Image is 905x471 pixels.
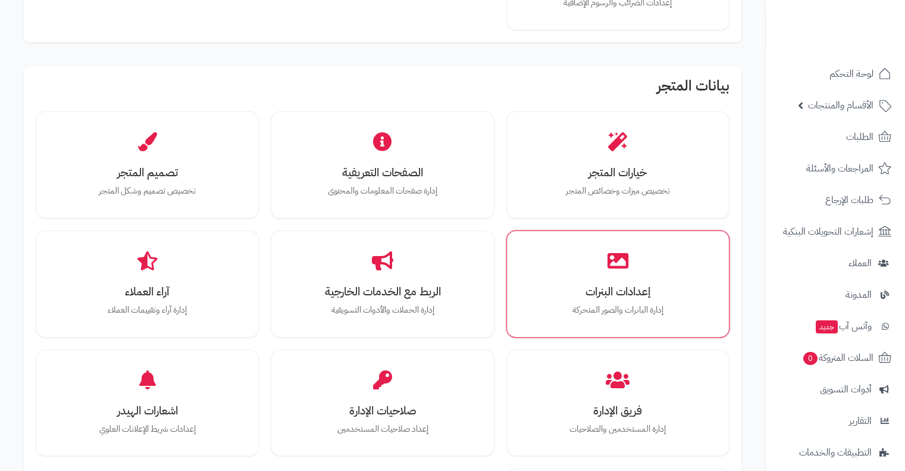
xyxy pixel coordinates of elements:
span: العملاء [848,255,872,272]
h2: بيانات المتجر [36,78,729,99]
span: الأقسام والمنتجات [808,97,873,114]
p: إدارة صفحات المعلومات والمحتوى [292,185,473,198]
a: الطلبات [773,123,898,151]
span: 0 [803,352,818,365]
h3: تصميم المتجر [57,166,238,179]
a: أدوات التسويق [773,375,898,404]
h3: آراء العملاء [57,285,238,298]
a: تصميم المتجرتخصيص تصميم وشكل المتجر [45,120,250,210]
span: السلات المتروكة [802,350,873,366]
a: المراجعات والأسئلة [773,154,898,183]
h3: الربط مع الخدمات الخارجية [292,285,473,298]
p: إدارة الحملات والأدوات التسويقية [292,304,473,317]
a: التقارير [773,407,898,435]
p: إعداد صلاحيات المستخدمين [292,423,473,436]
span: أدوات التسويق [820,381,872,398]
p: إعدادات شريط الإعلانات العلوي [57,423,238,436]
a: التطبيقات والخدمات [773,438,898,467]
a: وآتس آبجديد [773,312,898,341]
span: جديد [816,320,838,333]
a: المدونة [773,280,898,309]
a: آراء العملاءإدارة آراء وتقييمات العملاء [45,239,250,329]
p: تخصيص ميزات وخصائص المتجر [527,185,709,198]
span: إشعارات التحويلات البنكية [783,223,873,240]
span: وآتس آب [815,318,872,335]
span: المدونة [845,286,872,303]
span: طلبات الإرجاع [825,192,873,208]
a: السلات المتروكة0 [773,344,898,372]
h3: خيارات المتجر [527,166,709,179]
a: الربط مع الخدمات الخارجيةإدارة الحملات والأدوات التسويقية [280,239,485,329]
p: إدارة آراء وتقييمات العملاء [57,304,238,317]
a: إشعارات التحويلات البنكية [773,217,898,246]
p: تخصيص تصميم وشكل المتجر [57,185,238,198]
span: التقارير [849,413,872,429]
p: إدارة المستخدمين والصلاحيات [527,423,709,436]
span: المراجعات والأسئلة [806,160,873,177]
a: طلبات الإرجاع [773,186,898,214]
a: اشعارات الهيدرإعدادات شريط الإعلانات العلوي [45,358,250,448]
h3: الصفحات التعريفية [292,166,473,179]
a: خيارات المتجرتخصيص ميزات وخصائص المتجر [515,120,721,210]
a: لوحة التحكم [773,60,898,88]
span: لوحة التحكم [829,65,873,82]
span: التطبيقات والخدمات [799,444,872,461]
a: صلاحيات الإدارةإعداد صلاحيات المستخدمين [280,358,485,448]
h3: فريق الإدارة [527,404,709,417]
p: إدارة البانرات والصور المتحركة [527,304,709,317]
a: فريق الإدارةإدارة المستخدمين والصلاحيات [515,358,721,448]
a: الصفحات التعريفيةإدارة صفحات المعلومات والمحتوى [280,120,485,210]
a: العملاء [773,249,898,277]
a: إعدادات البنراتإدارة البانرات والصور المتحركة [515,239,721,329]
span: الطلبات [846,129,873,145]
h3: إعدادات البنرات [527,285,709,298]
h3: اشعارات الهيدر [57,404,238,417]
h3: صلاحيات الإدارة [292,404,473,417]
